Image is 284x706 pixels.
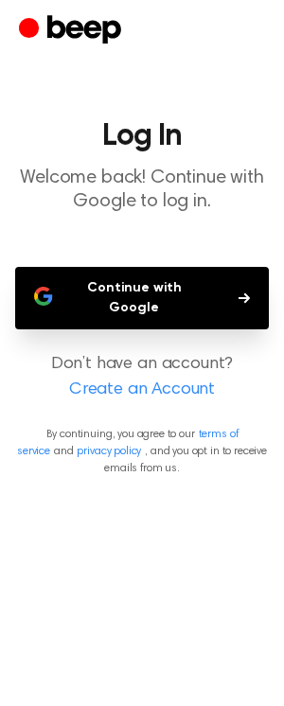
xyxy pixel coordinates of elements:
p: By continuing, you agree to our and , and you opt in to receive emails from us. [15,426,269,477]
a: privacy policy [77,446,141,457]
button: Continue with Google [15,267,269,329]
a: Beep [19,12,126,49]
h1: Log In [15,121,269,151]
a: Create an Account [19,378,265,403]
p: Don’t have an account? [15,352,269,403]
p: Welcome back! Continue with Google to log in. [15,167,269,214]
